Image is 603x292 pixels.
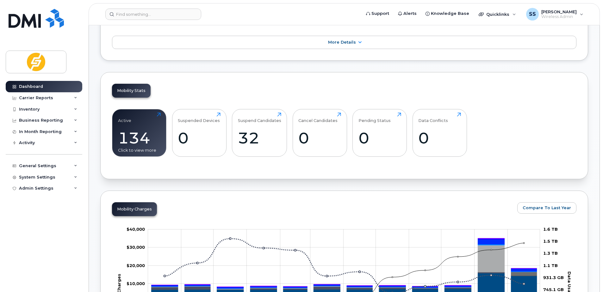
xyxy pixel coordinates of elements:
div: Data Conflicts [418,113,448,123]
span: Alerts [403,10,417,17]
a: Alerts [394,7,421,20]
input: Find something... [105,9,201,20]
tspan: 1.5 TB [543,239,558,244]
div: Suspended Devices [178,113,220,123]
tspan: 1.1 TB [543,263,558,268]
span: [PERSON_NAME] [541,9,577,14]
tspan: 931.3 GB [543,275,564,280]
a: Cancel Candidates0 [298,113,341,153]
a: Suspend Candidates32 [238,113,281,153]
a: Knowledge Base [421,7,474,20]
a: Pending Status0 [358,113,401,153]
g: $0 [127,263,145,268]
div: 134 [118,129,161,147]
div: 0 [298,129,341,147]
tspan: $40,000 [127,227,145,232]
span: Quicklinks [486,12,509,17]
div: 0 [358,129,401,147]
span: More Details [328,40,356,45]
div: Pending Status [358,113,391,123]
div: Quicklinks [474,8,520,21]
div: Click to view more [118,147,161,153]
g: Roaming [152,272,537,290]
g: $0 [127,227,145,232]
a: Suspended Devices0 [178,113,221,153]
a: Active134Click to view more [118,113,161,153]
tspan: $10,000 [127,281,145,286]
div: Cancel Candidates [298,113,338,123]
g: $0 [127,281,145,286]
tspan: 1.6 TB [543,227,558,232]
div: Active [118,113,131,123]
span: Compare To Last Year [523,205,571,211]
a: Support [362,7,394,20]
div: Suspend Candidates [238,113,281,123]
tspan: $20,000 [127,263,145,268]
span: Knowledge Base [431,10,469,17]
span: Wireless Admin [541,14,577,19]
span: SS [529,10,536,18]
div: 0 [418,129,461,147]
div: 32 [238,129,281,147]
tspan: $30,000 [127,245,145,250]
div: Stefan Suba [522,8,588,21]
div: 0 [178,129,221,147]
a: Data Conflicts0 [418,113,461,153]
g: $0 [127,245,145,250]
button: Compare To Last Year [517,202,576,214]
span: Support [371,10,389,17]
tspan: 1.3 TB [543,251,558,256]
